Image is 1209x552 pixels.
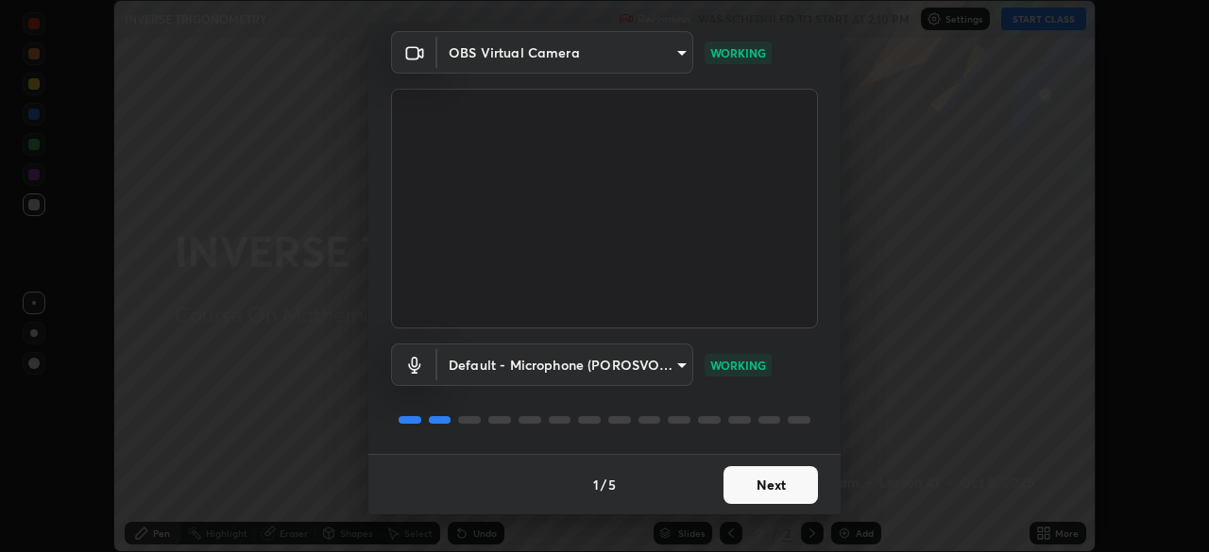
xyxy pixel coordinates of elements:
div: OBS Virtual Camera [437,31,693,74]
button: Next [724,466,818,504]
p: WORKING [710,44,766,61]
p: WORKING [710,357,766,374]
h4: 1 [593,475,599,494]
h4: / [601,475,606,494]
h4: 5 [608,475,616,494]
div: OBS Virtual Camera [437,343,693,386]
